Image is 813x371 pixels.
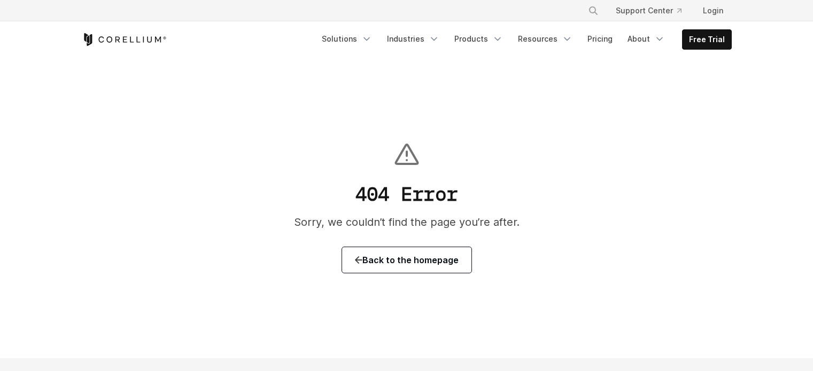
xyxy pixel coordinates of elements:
div: Navigation Menu [575,1,732,20]
a: About [621,29,671,49]
a: Solutions [315,29,378,49]
a: Pricing [581,29,619,49]
a: Industries [381,29,446,49]
a: Products [448,29,509,49]
a: Resources [512,29,579,49]
button: Search [584,1,603,20]
a: Login [694,1,732,20]
span: Back to the homepage [355,254,459,266]
a: Free Trial [683,30,731,49]
div: Navigation Menu [315,29,732,50]
a: Support Center [607,1,690,20]
a: Back to the homepage [342,247,471,273]
a: Corellium Home [82,33,167,46]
